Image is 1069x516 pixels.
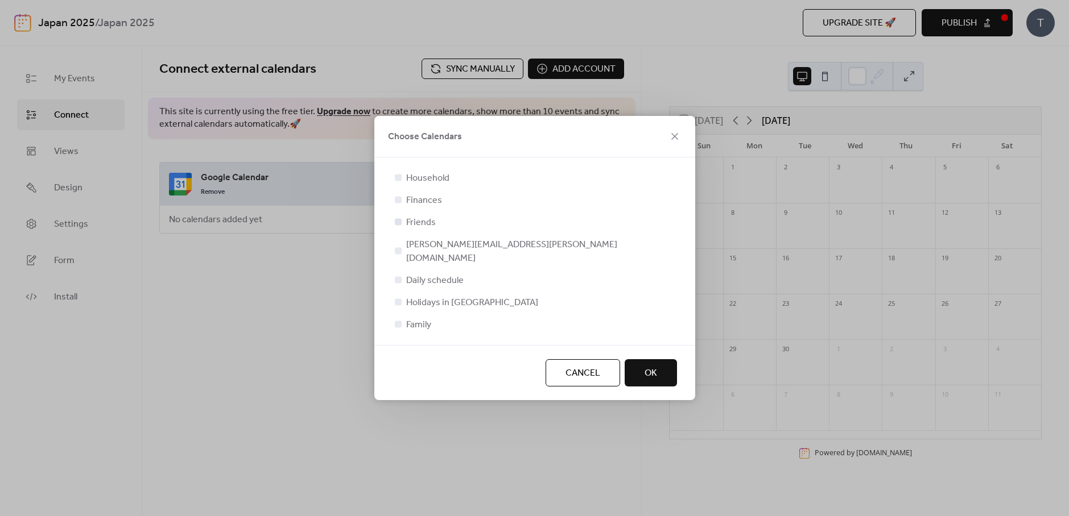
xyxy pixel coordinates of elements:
[566,367,600,380] span: Cancel
[645,367,657,380] span: OK
[546,359,620,386] button: Cancel
[406,238,677,265] span: [PERSON_NAME][EMAIL_ADDRESS][PERSON_NAME][DOMAIN_NAME]
[406,172,449,185] span: Household
[406,296,538,310] span: Holidays in [GEOGRAPHIC_DATA]
[406,194,442,207] span: Finances
[406,318,431,332] span: Family
[625,359,677,386] button: OK
[388,130,462,144] span: Choose Calendars
[406,216,436,230] span: Friends
[406,274,464,288] span: Daily schedule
